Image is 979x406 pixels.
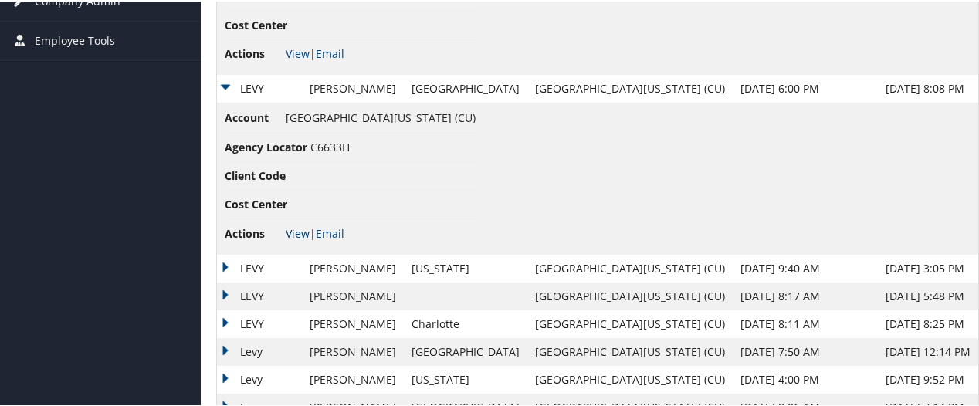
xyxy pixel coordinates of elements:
td: [DATE] 3:05 PM [878,253,978,281]
td: [DATE] 9:52 PM [878,364,978,392]
td: [DATE] 8:25 PM [878,309,978,337]
td: [DATE] 6:00 PM [733,73,878,101]
a: View [286,225,310,239]
td: [PERSON_NAME] [302,364,404,392]
span: Actions [225,224,283,241]
td: [GEOGRAPHIC_DATA][US_STATE] (CU) [527,253,733,281]
span: C6633H [310,138,350,153]
span: Account [225,108,283,125]
td: [GEOGRAPHIC_DATA][US_STATE] (CU) [527,309,733,337]
span: | [286,45,344,59]
span: | [286,225,344,239]
td: LEVY [217,73,302,101]
td: [US_STATE] [404,364,527,392]
td: [US_STATE] [404,253,527,281]
td: [DATE] 8:17 AM [733,281,878,309]
td: [DATE] 4:00 PM [733,364,878,392]
td: [GEOGRAPHIC_DATA][US_STATE] (CU) [527,337,733,364]
td: [GEOGRAPHIC_DATA] [404,337,527,364]
td: [DATE] 7:50 AM [733,337,878,364]
td: Levy [217,364,302,392]
td: LEVY [217,281,302,309]
span: Agency Locator [225,137,307,154]
span: [GEOGRAPHIC_DATA][US_STATE] (CU) [286,109,476,123]
a: Email [316,45,344,59]
td: [PERSON_NAME] [302,309,404,337]
a: View [286,45,310,59]
td: LEVY [217,253,302,281]
td: [PERSON_NAME] [302,73,404,101]
td: [GEOGRAPHIC_DATA][US_STATE] (CU) [527,281,733,309]
td: [GEOGRAPHIC_DATA][US_STATE] (CU) [527,364,733,392]
td: Charlotte [404,309,527,337]
span: Actions [225,44,283,61]
td: LEVY [217,309,302,337]
span: Cost Center [225,15,287,32]
span: Cost Center [225,195,287,211]
td: [DATE] 8:08 PM [878,73,978,101]
td: [PERSON_NAME] [302,253,404,281]
td: [DATE] 9:40 AM [733,253,878,281]
td: [GEOGRAPHIC_DATA][US_STATE] (CU) [527,73,733,101]
span: Employee Tools [35,20,115,59]
td: [GEOGRAPHIC_DATA] [404,73,527,101]
td: Levy [217,337,302,364]
td: [DATE] 5:48 PM [878,281,978,309]
span: Client Code [225,166,286,183]
td: [DATE] 12:14 PM [878,337,978,364]
a: Email [316,225,344,239]
td: [PERSON_NAME] [302,281,404,309]
td: [PERSON_NAME] [302,337,404,364]
td: [DATE] 8:11 AM [733,309,878,337]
